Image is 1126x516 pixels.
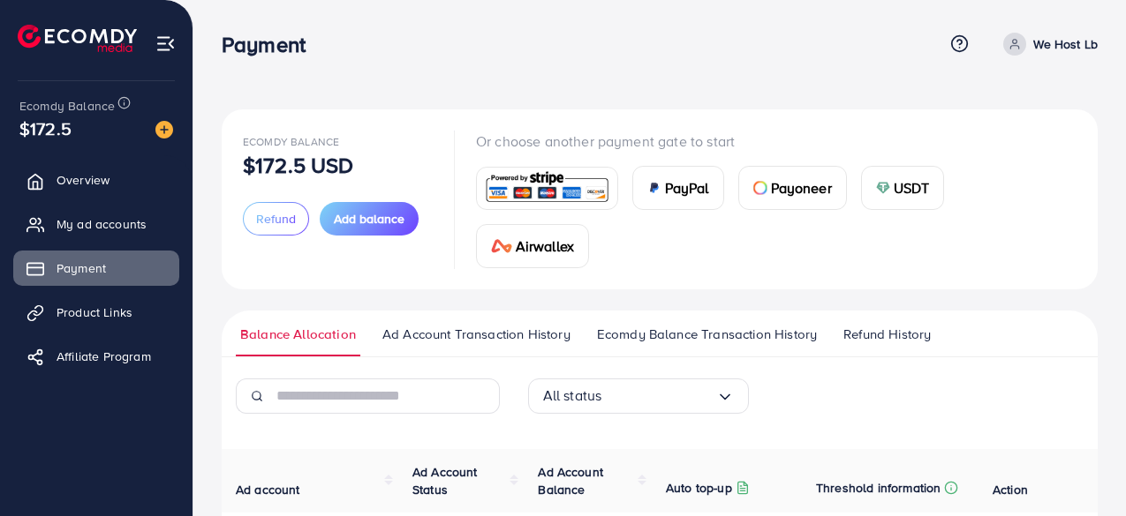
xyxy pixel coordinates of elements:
a: cardAirwallex [476,224,589,268]
span: Ecomdy Balance Transaction History [597,325,817,344]
span: Payoneer [771,177,832,198]
span: Affiliate Program [57,348,151,365]
span: Airwallex [516,236,574,257]
span: USDT [894,177,930,198]
h3: Payment [222,32,320,57]
div: Search for option [528,378,749,414]
span: Refund History [843,325,931,344]
span: Ecomdy Balance [243,134,339,149]
img: image [155,121,173,138]
span: Ecomdy Balance [19,97,115,115]
a: card [476,167,618,210]
p: Threshold information [816,477,941,498]
img: card [753,181,767,195]
span: $172.5 [19,116,72,141]
span: Ad Account Transaction History [382,325,571,344]
span: Ad Account Balance [538,463,603,498]
button: Add balance [320,202,419,236]
img: card [482,169,612,207]
button: Refund [243,202,309,236]
input: Search for option [601,382,715,409]
a: Product Links [13,295,179,330]
span: All status [543,382,602,409]
iframe: Chat [1051,437,1113,503]
span: Product Links [57,303,132,321]
span: Ad Account Status [412,463,478,498]
a: Affiliate Program [13,339,179,374]
span: My ad accounts [57,215,147,233]
a: My ad accounts [13,206,179,242]
a: Overview [13,162,179,198]
p: We Host Lb [1033,34,1098,55]
img: menu [155,34,176,54]
p: $172.5 USD [243,154,354,176]
a: cardUSDT [861,166,945,210]
span: Action [993,481,1028,498]
p: Or choose another payment gate to start [476,131,1077,152]
a: cardPayoneer [738,166,847,210]
span: Ad account [236,481,300,498]
span: Balance Allocation [240,325,356,344]
a: We Host Lb [996,33,1098,56]
p: Auto top-up [666,477,732,498]
span: Add balance [334,210,404,228]
span: Overview [57,171,110,189]
span: Payment [57,259,106,277]
span: Refund [256,210,296,228]
img: card [491,239,512,253]
img: card [876,181,890,195]
a: Payment [13,251,179,286]
img: card [647,181,661,195]
span: PayPal [665,177,709,198]
img: logo [18,25,137,52]
a: cardPayPal [632,166,724,210]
